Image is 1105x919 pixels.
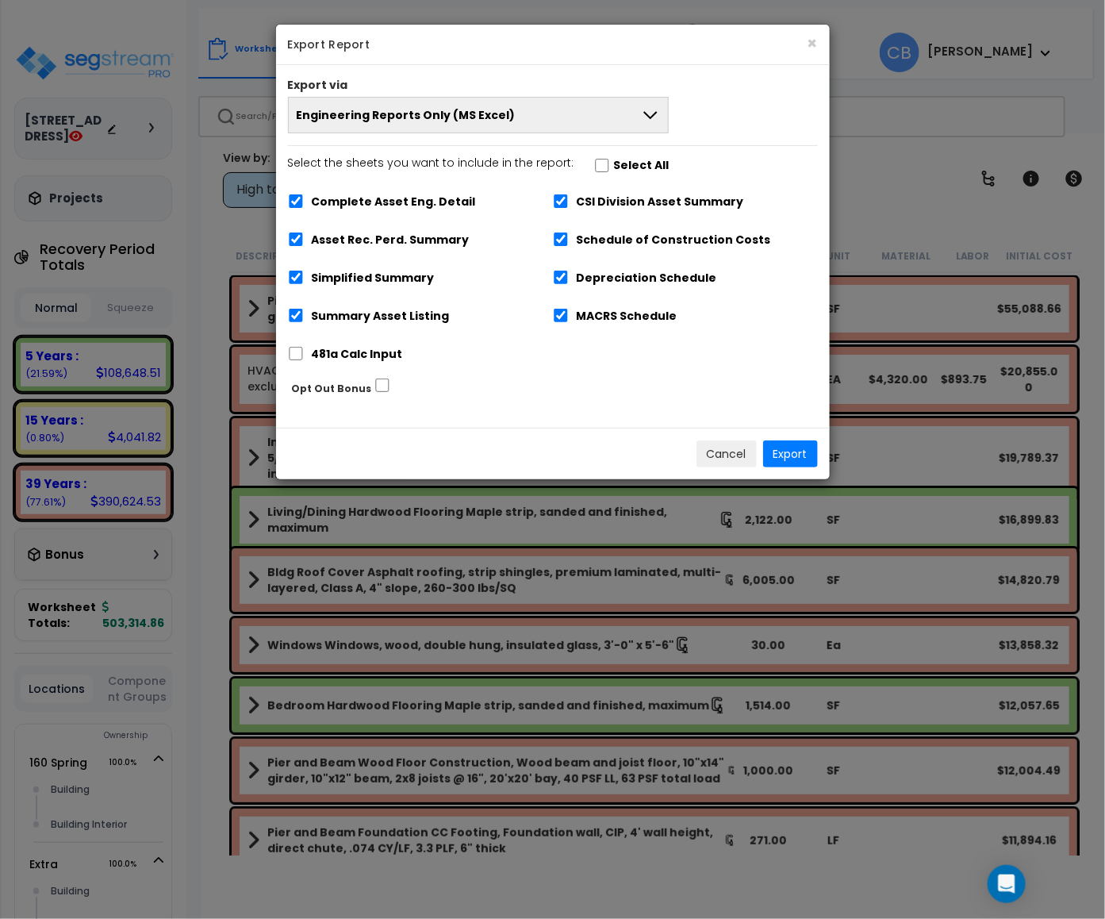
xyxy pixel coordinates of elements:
[288,97,670,133] button: Engineering Reports Only (MS Excel)
[312,345,403,363] label: 481a Calc Input
[594,159,610,172] input: Select the sheets you want to include in the report:Select All
[312,231,470,249] label: Asset Rec. Perd. Summary
[297,107,516,123] span: Engineering Reports Only (MS Excel)
[288,154,574,173] p: Select the sheets you want to include in the report:
[808,35,818,52] button: ×
[288,77,348,93] label: Export via
[577,307,677,325] label: MACRS Schedule
[288,37,818,52] h5: Export Report
[577,193,744,211] label: CSI Division Asset Summary
[577,231,771,249] label: Schedule of Construction Costs
[988,865,1026,903] div: Open Intercom Messenger
[577,269,717,287] label: Depreciation Schedule
[312,193,476,211] label: Complete Asset Eng. Detail
[312,269,435,287] label: Simplified Summary
[763,440,818,467] button: Export
[312,307,450,325] label: Summary Asset Listing
[696,440,757,467] button: Cancel
[614,156,670,175] label: Select All
[292,379,372,398] label: Opt Out Bonus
